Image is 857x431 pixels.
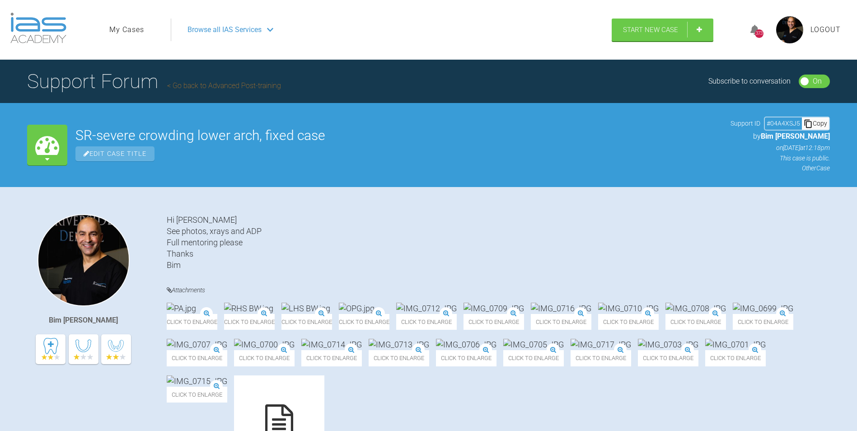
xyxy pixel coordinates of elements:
p: on [DATE] at 12:18pm [731,143,830,153]
span: Click to enlarge [503,350,564,366]
img: IMG_0699.JPG [733,303,793,314]
span: Click to enlarge [301,350,362,366]
span: Click to enlarge [281,314,332,330]
span: Click to enlarge [436,350,496,366]
h1: Support Forum [27,66,281,97]
img: IMG_0701.JPG [705,339,766,350]
span: Click to enlarge [733,314,793,330]
img: IMG_0715.JPG [167,375,227,387]
span: Edit Case Title [75,146,155,161]
img: IMG_0713.JPG [369,339,429,350]
h4: Attachments [167,285,830,296]
span: Click to enlarge [638,350,698,366]
span: Click to enlarge [339,314,389,330]
span: Browse all IAS Services [187,24,262,36]
div: Subscribe to conversation [708,75,791,87]
div: Copy [802,117,829,129]
span: Click to enlarge [665,314,726,330]
img: IMG_0716.JPG [531,303,591,314]
div: On [813,75,822,87]
div: # 04A4XSJ5 [765,118,802,128]
img: IMG_0707.JPG [167,339,227,350]
img: IMG_0710.JPG [598,303,659,314]
img: IMG_0708.JPG [665,303,726,314]
span: Click to enlarge [396,314,457,330]
div: Bim [PERSON_NAME] [49,314,118,326]
span: Click to enlarge [234,350,295,366]
span: Support ID [731,118,760,128]
img: profile.png [776,16,803,43]
a: Logout [810,24,841,36]
span: Click to enlarge [224,314,275,330]
img: IMG_0709.JPG [464,303,524,314]
span: Click to enlarge [369,350,429,366]
img: RHS BW.jpg [224,303,273,314]
img: IMG_0706.JPG [436,339,496,350]
h2: SR-severe crowding lower arch, fixed case [75,129,722,142]
span: Click to enlarge [531,314,591,330]
img: IMG_0714.JPG [301,339,362,350]
div: 373 [755,29,763,38]
p: Other Case [731,163,830,173]
img: PA.jpg [167,303,196,314]
img: Bim Sawhney [37,214,130,306]
span: Click to enlarge [464,314,524,330]
span: Click to enlarge [598,314,659,330]
span: Start New Case [623,26,678,34]
span: Click to enlarge [167,350,227,366]
span: Click to enlarge [167,314,217,330]
img: LHS BW.jpg [281,303,330,314]
img: IMG_0712.JPG [396,303,457,314]
p: This case is public. [731,153,830,163]
a: Start New Case [612,19,713,41]
img: IMG_0705.JPG [503,339,564,350]
p: by [731,131,830,142]
span: Click to enlarge [571,350,631,366]
a: My Cases [109,24,144,36]
span: Click to enlarge [167,387,227,403]
img: IMG_0717.JPG [571,339,631,350]
a: Go back to Advanced Post-training [167,81,281,90]
img: OPG.jpg [339,303,375,314]
img: logo-light.3e3ef733.png [10,13,66,43]
img: IMG_0703.JPG [638,339,698,350]
img: IMG_0700.JPG [234,339,295,350]
div: Hi [PERSON_NAME] See photos, xrays and ADP Full mentoring please Thanks Bim [167,214,830,271]
span: Click to enlarge [705,350,766,366]
span: Bim [PERSON_NAME] [761,132,830,141]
